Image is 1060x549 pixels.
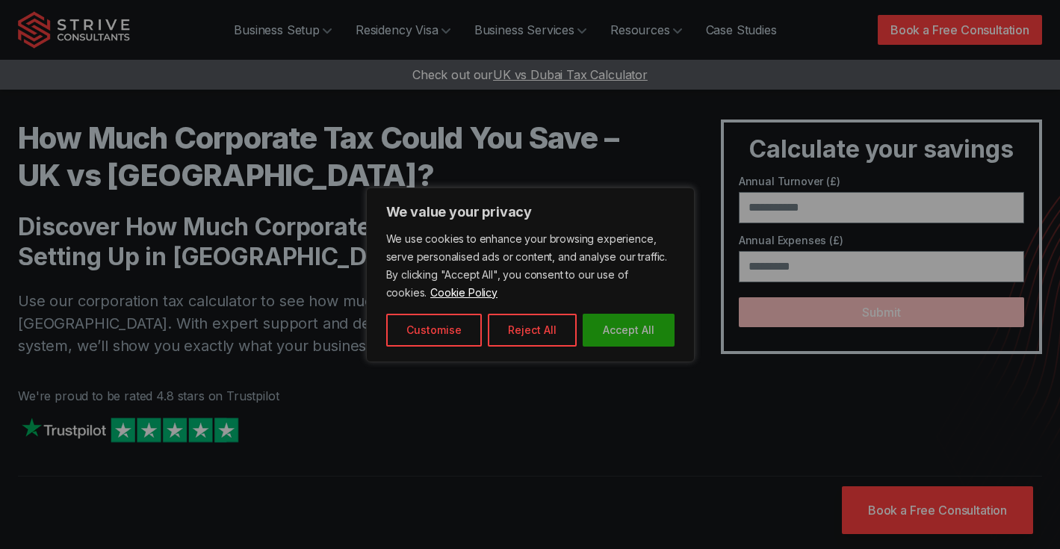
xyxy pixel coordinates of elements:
[386,314,482,347] button: Customise
[488,314,577,347] button: Reject All
[386,203,675,221] p: We value your privacy
[583,314,675,347] button: Accept All
[386,230,675,302] p: We use cookies to enhance your browsing experience, serve personalised ads or content, and analys...
[430,285,498,300] a: Cookie Policy
[366,187,695,362] div: We value your privacy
